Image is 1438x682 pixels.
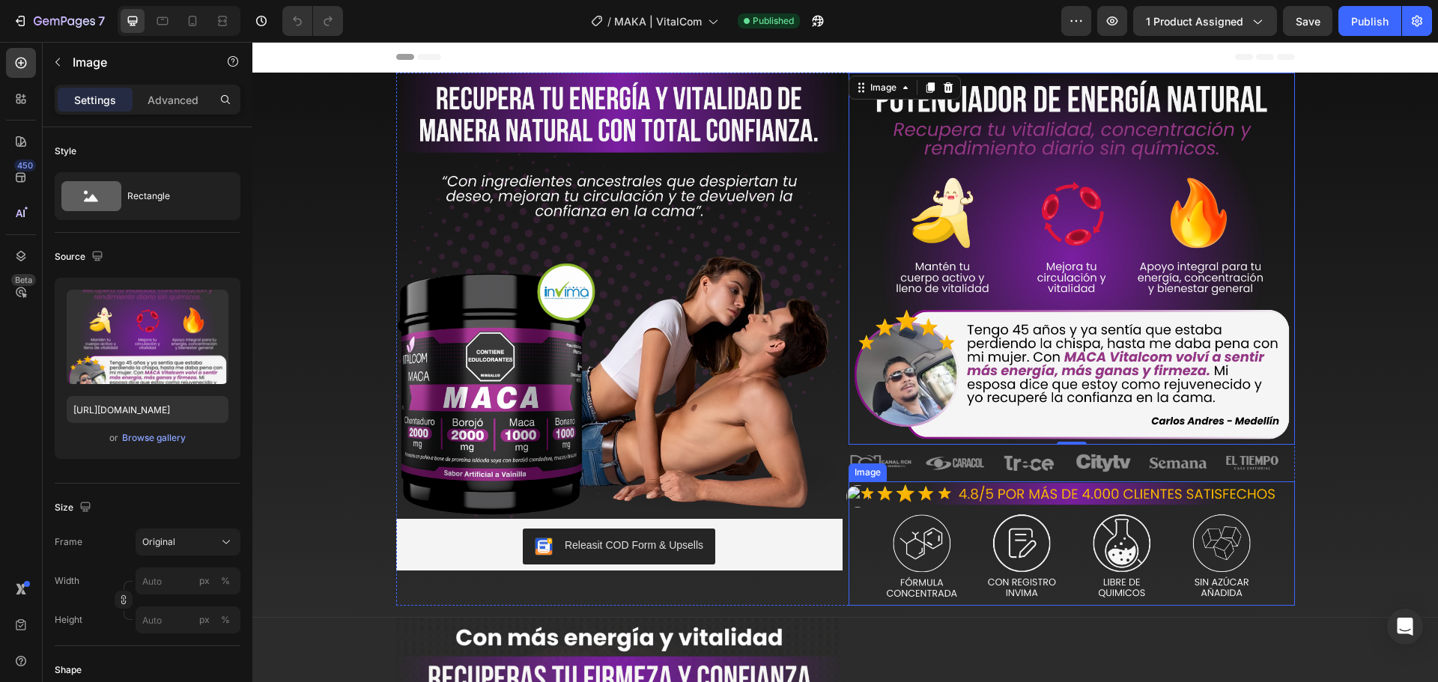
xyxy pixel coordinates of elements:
img: [object Object] [671,412,734,431]
div: Shape [55,663,82,677]
button: Browse gallery [121,430,186,445]
span: or [109,429,118,447]
img: [object Object] [745,412,808,431]
button: % [195,611,213,629]
div: Browse gallery [122,431,186,445]
div: Image [615,39,647,52]
div: Publish [1351,13,1389,29]
img: CKKYs5695_ICEAE=.webp [282,496,300,514]
input: px% [136,567,240,594]
button: 7 [6,6,112,36]
input: px% [136,606,240,633]
p: Settings [74,92,116,108]
img: [object Object] [968,412,1031,431]
div: Image [599,424,631,437]
span: MAKA | VitalCom [614,13,702,29]
button: px [216,611,234,629]
div: % [221,574,230,588]
label: Width [55,574,79,588]
p: Advanced [148,92,198,108]
div: Style [55,144,76,158]
p: Image [73,53,200,71]
div: Source [55,247,106,267]
img: [object Object] [894,412,957,431]
button: 1 product assigned [1133,6,1277,36]
iframe: Design area [252,42,1438,682]
img: [object Object] [597,412,660,431]
label: Frame [55,535,82,549]
input: https://example.com/image.jpg [67,396,228,423]
img: gempages_576748162086077024-00f87f81-7d8f-48d4-be76-5b501b0a00b0.png [596,439,1043,564]
img: [object Object] [819,412,882,431]
button: Original [136,529,240,555]
div: Releasit COD Form & Upsells [312,496,451,511]
div: Undo/Redo [282,6,343,36]
button: Releasit COD Form & Upsells [270,487,463,523]
div: px [199,613,210,627]
button: px [216,572,234,590]
div: px [199,574,210,588]
button: Publish [1338,6,1401,36]
span: Original [142,535,175,549]
div: % [221,613,230,627]
div: Open Intercom Messenger [1387,609,1423,645]
img: preview-image [67,290,228,384]
div: 450 [14,159,36,171]
span: 1 product assigned [1146,13,1243,29]
img: gempages_576748162086077024-e3b0cd12-bc1a-410a-8cde-bad685bb9f2d.png [596,31,1043,403]
span: Save [1296,15,1320,28]
div: Beta [11,274,36,286]
p: 7 [98,12,105,30]
div: Alibaba Image Search [594,443,616,466]
img: upload-icon.svg [594,443,616,466]
div: Size [55,498,94,518]
label: Height [55,613,82,627]
span: Published [753,14,794,28]
span: / [607,13,611,29]
button: Save [1283,6,1332,36]
button: % [195,572,213,590]
div: Rectangle [127,179,219,213]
